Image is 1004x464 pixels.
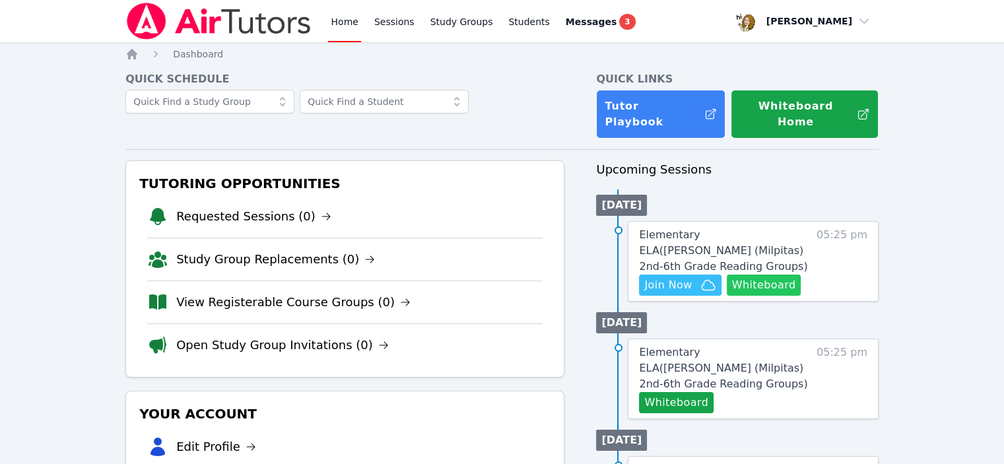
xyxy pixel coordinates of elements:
a: Requested Sessions (0) [176,207,331,226]
li: [DATE] [596,195,647,216]
span: 05:25 pm [817,345,867,413]
span: Dashboard [173,49,223,59]
span: Messages [566,15,617,28]
h4: Quick Links [596,71,879,87]
li: [DATE] [596,312,647,333]
input: Quick Find a Study Group [125,90,294,114]
a: Study Group Replacements (0) [176,250,375,269]
h3: Tutoring Opportunities [137,172,553,195]
h3: Upcoming Sessions [596,160,879,179]
a: Tutor Playbook [596,90,725,139]
nav: Breadcrumb [125,48,879,61]
button: Join Now [639,275,721,296]
li: [DATE] [596,430,647,451]
span: Elementary ELA ( [PERSON_NAME] (Milpitas) 2nd-6th Grade Reading Groups ) [639,228,807,273]
span: 3 [619,14,635,30]
a: Elementary ELA([PERSON_NAME] (Milpitas) 2nd-6th Grade Reading Groups) [639,227,810,275]
button: Whiteboard [727,275,801,296]
a: Edit Profile [176,438,256,456]
a: Open Study Group Invitations (0) [176,336,389,354]
span: Join Now [644,277,692,293]
a: View Registerable Course Groups (0) [176,293,411,312]
span: 05:25 pm [817,227,867,296]
button: Whiteboard Home [731,90,879,139]
h3: Your Account [137,402,553,426]
img: Air Tutors [125,3,312,40]
input: Quick Find a Student [300,90,469,114]
a: Dashboard [173,48,223,61]
span: Elementary ELA ( [PERSON_NAME] (Milpitas) 2nd-6th Grade Reading Groups ) [639,346,807,390]
button: Whiteboard [639,392,714,413]
a: Elementary ELA([PERSON_NAME] (Milpitas) 2nd-6th Grade Reading Groups) [639,345,810,392]
h4: Quick Schedule [125,71,564,87]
